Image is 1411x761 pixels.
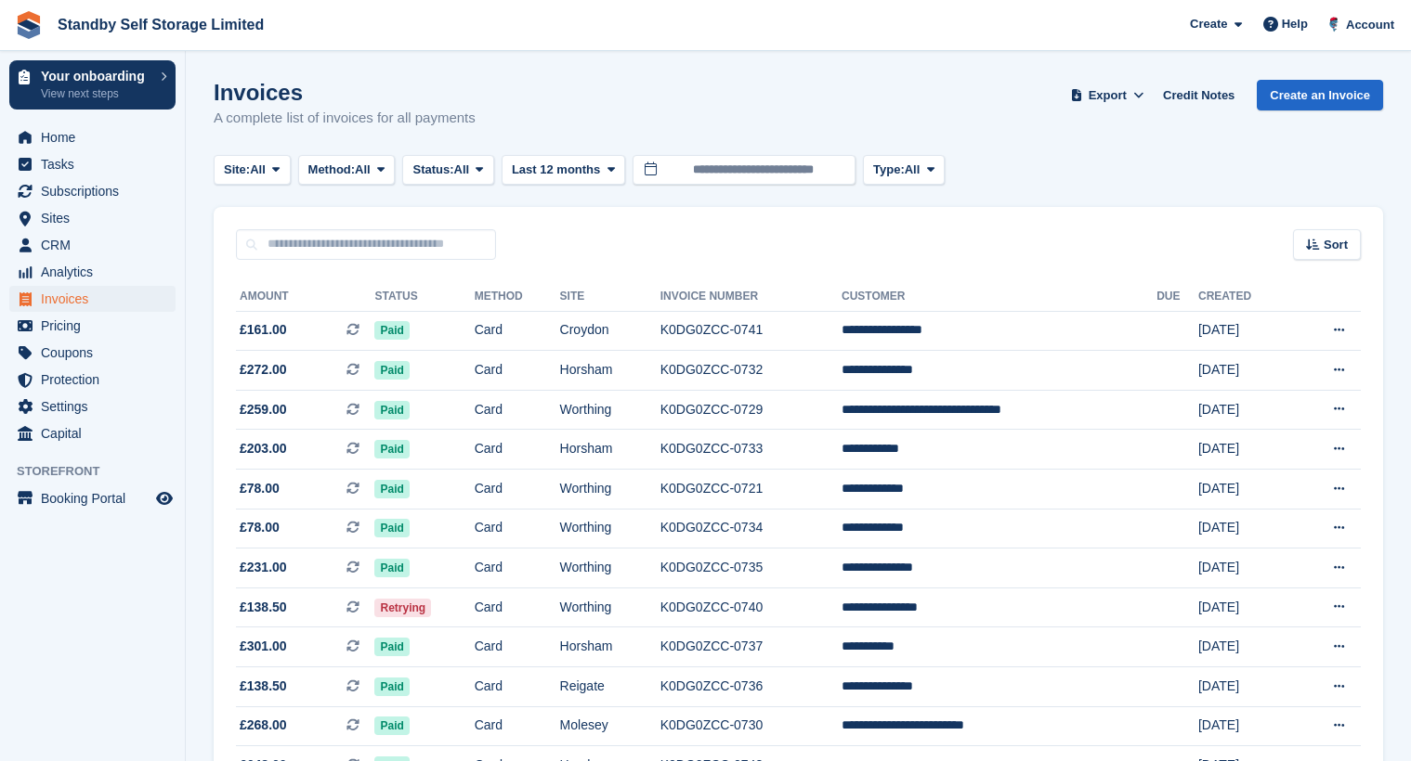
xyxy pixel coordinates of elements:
[1198,548,1292,588] td: [DATE]
[308,161,356,179] span: Method:
[9,286,176,312] a: menu
[905,161,921,179] span: All
[1198,282,1292,312] th: Created
[560,667,660,707] td: Reigate
[240,637,287,656] span: £301.00
[240,677,287,696] span: £138.50
[475,509,560,548] td: Card
[240,320,287,340] span: £161.00
[560,509,660,548] td: Worthing
[9,313,176,339] a: menu
[41,205,152,231] span: Sites
[41,286,152,312] span: Invoices
[1324,236,1348,254] span: Sort
[224,161,250,179] span: Site:
[41,70,151,83] p: Your onboarding
[1198,470,1292,509] td: [DATE]
[1325,15,1343,33] img: Glenn Fisher
[660,282,842,312] th: Invoice Number
[454,161,470,179] span: All
[475,430,560,470] td: Card
[9,151,176,177] a: menu
[412,161,453,179] span: Status:
[1198,706,1292,746] td: [DATE]
[1257,80,1383,110] a: Create an Invoice
[560,470,660,509] td: Worthing
[355,161,371,179] span: All
[9,367,176,393] a: menu
[15,11,43,39] img: stora-icon-8386f47178a22dfd0bd8f6a31ec36ba5ce8667c1dd55bd0f319d3a0aa187defe.svg
[41,124,152,150] span: Home
[41,420,152,446] span: Capital
[475,470,560,509] td: Card
[1198,430,1292,470] td: [DATE]
[374,361,409,380] span: Paid
[560,627,660,667] td: Horsham
[560,390,660,430] td: Worthing
[41,485,152,511] span: Booking Portal
[475,667,560,707] td: Card
[475,311,560,351] td: Card
[1156,80,1242,110] a: Credit Notes
[374,599,431,617] span: Retrying
[873,161,905,179] span: Type:
[660,390,842,430] td: K0DG0ZCC-0729
[374,519,409,537] span: Paid
[374,716,409,735] span: Paid
[475,390,560,430] td: Card
[9,259,176,285] a: menu
[17,462,185,481] span: Storefront
[560,430,660,470] td: Horsham
[374,559,409,577] span: Paid
[402,155,493,186] button: Status: All
[41,313,152,339] span: Pricing
[1089,86,1127,105] span: Export
[475,706,560,746] td: Card
[475,548,560,588] td: Card
[374,677,409,696] span: Paid
[374,480,409,498] span: Paid
[1198,587,1292,627] td: [DATE]
[374,638,409,656] span: Paid
[9,485,176,511] a: menu
[9,420,176,446] a: menu
[9,340,176,366] a: menu
[660,667,842,707] td: K0DG0ZCC-0736
[41,367,152,393] span: Protection
[560,282,660,312] th: Site
[660,430,842,470] td: K0DG0ZCC-0733
[374,282,474,312] th: Status
[240,518,280,537] span: £78.00
[560,351,660,391] td: Horsham
[660,706,842,746] td: K0DG0ZCC-0730
[41,151,152,177] span: Tasks
[153,487,176,509] a: Preview store
[236,282,374,312] th: Amount
[240,360,287,380] span: £272.00
[660,351,842,391] td: K0DG0ZCC-0732
[240,558,287,577] span: £231.00
[9,60,176,110] a: Your onboarding View next steps
[660,627,842,667] td: K0DG0ZCC-0737
[560,587,660,627] td: Worthing
[41,85,151,102] p: View next steps
[660,470,842,509] td: K0DG0ZCC-0721
[214,108,476,129] p: A complete list of invoices for all payments
[1282,15,1308,33] span: Help
[1198,311,1292,351] td: [DATE]
[842,282,1156,312] th: Customer
[1198,351,1292,391] td: [DATE]
[41,259,152,285] span: Analytics
[1156,282,1198,312] th: Due
[1198,509,1292,548] td: [DATE]
[1198,667,1292,707] td: [DATE]
[502,155,625,186] button: Last 12 months
[560,311,660,351] td: Croydon
[41,178,152,204] span: Subscriptions
[512,161,600,179] span: Last 12 months
[41,393,152,419] span: Settings
[9,393,176,419] a: menu
[240,716,287,735] span: £268.00
[374,440,409,458] span: Paid
[660,509,842,548] td: K0DG0ZCC-0734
